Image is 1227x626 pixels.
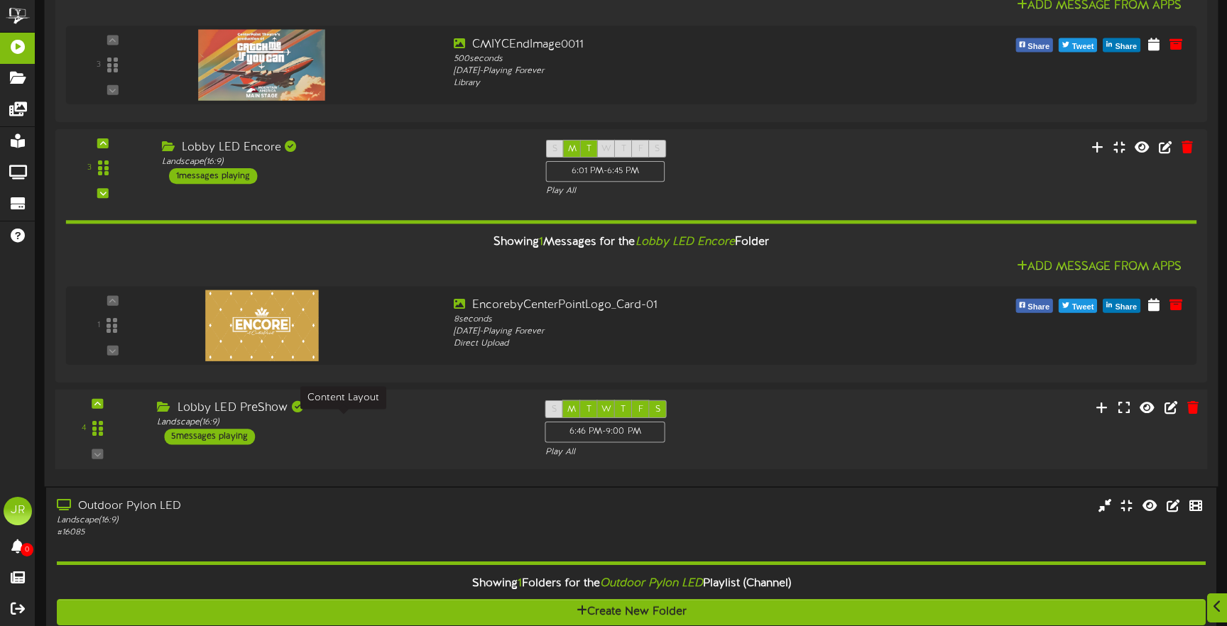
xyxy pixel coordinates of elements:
img: b5b803f1-cd5e-4178-bdc4-87b9e3110a22.jpeg [199,29,325,100]
span: T [587,404,591,414]
button: Share [1015,299,1053,313]
div: 8 seconds [454,313,904,325]
div: [DATE] - Playing Forever [454,65,904,77]
div: Showing Messages for the Folder [55,227,1208,258]
button: Add Message From Apps [1013,258,1187,275]
span: T [587,144,591,154]
div: Showing Folders for the Playlist (Channel) [46,569,1216,599]
div: CMIYCEndImage0011 [454,36,904,53]
img: 36c3a9ef-21a9-4b16-a7c6-d29e17f71bc3.png [205,290,318,361]
div: 5 messages playing [164,429,255,444]
div: 500 seconds [454,53,904,65]
span: F [638,404,643,414]
div: 6:01 PM - 6:45 PM [546,161,665,182]
div: Play All [546,185,813,197]
button: Share [1015,38,1053,53]
span: T [621,404,626,414]
button: Share [1103,299,1140,313]
div: 1 messages playing [169,168,257,184]
button: Tweet [1059,299,1097,313]
span: F [638,144,643,154]
span: Tweet [1069,39,1096,55]
div: Outdoor Pylon LED [57,498,523,515]
div: Landscape ( 16:9 ) [162,156,525,168]
span: M [567,404,576,414]
div: Play All [545,446,814,458]
span: Share [1112,300,1140,315]
div: 6:46 PM - 9:00 PM [545,422,665,443]
div: Library [454,77,904,89]
span: S [552,144,557,154]
div: EncorebyCenterPointLogo_Card-01 [454,297,904,313]
span: 0 [21,543,33,556]
div: # 16085 [57,527,523,539]
button: Share [1103,38,1140,53]
span: Share [1025,39,1052,55]
div: JR [4,497,32,525]
span: W [601,144,611,154]
div: Lobby LED Encore [162,140,525,156]
button: Create New Folder [57,599,1206,625]
span: Share [1025,300,1052,315]
span: S [655,144,660,154]
i: Lobby LED Encore [636,236,735,248]
div: Landscape ( 16:9 ) [157,417,523,429]
i: Outdoor Pylon LED [600,577,703,590]
span: M [568,144,577,154]
button: Tweet [1059,38,1097,53]
div: Landscape ( 16:9 ) [57,515,523,527]
span: S [655,404,660,414]
span: 1 [539,236,543,248]
span: 1 [518,577,522,590]
div: Direct Upload [454,338,904,350]
span: W [601,404,611,414]
span: S [552,404,557,414]
div: Lobby LED PreShow [157,400,523,416]
div: [DATE] - Playing Forever [454,325,904,337]
span: T [621,144,626,154]
span: Share [1112,39,1140,55]
span: Tweet [1069,300,1096,315]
